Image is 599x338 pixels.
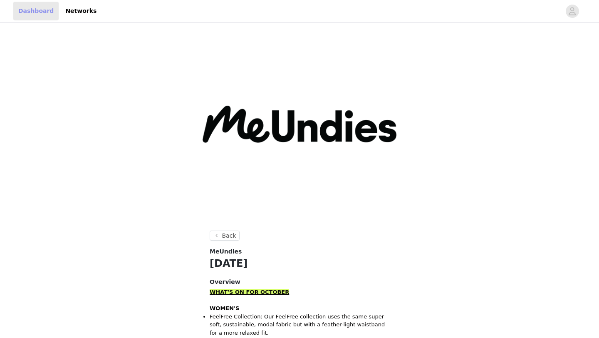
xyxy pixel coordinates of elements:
strong: W [210,289,215,295]
strong: HAT'S ON FOR OCTOBER [215,289,289,295]
li: FeelFree Collection: Our FeelFree collection uses the same super-soft, sustainable, modal fabric ... [210,313,389,337]
div: avatar [568,5,576,18]
span: MeUndies [210,247,242,256]
h4: Overview [210,278,389,286]
strong: WOMEN'S [210,305,239,311]
img: campaign image [200,24,399,224]
button: Back [210,231,240,241]
a: Networks [60,2,101,20]
h1: [DATE] [210,256,389,271]
a: Dashboard [13,2,59,20]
